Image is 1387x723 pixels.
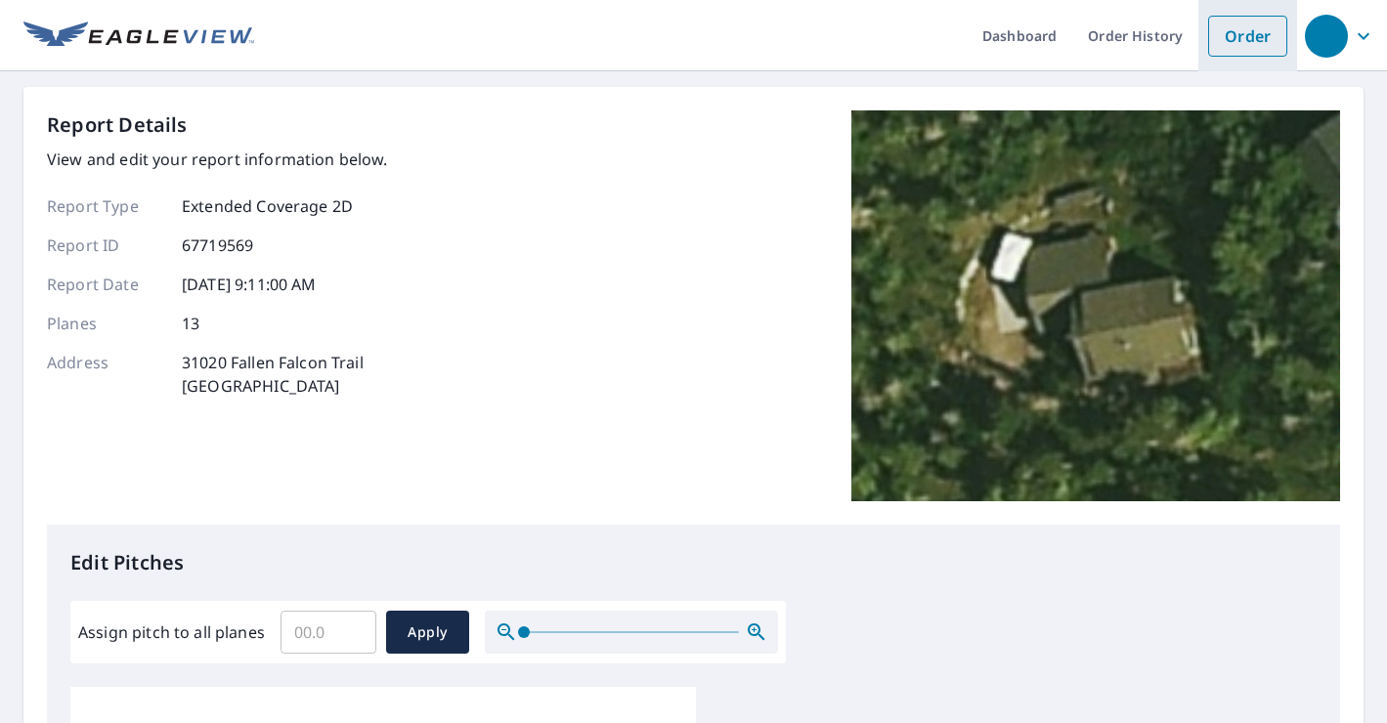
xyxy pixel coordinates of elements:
p: 31020 Fallen Falcon Trail [GEOGRAPHIC_DATA] [182,351,364,398]
img: Top image [851,110,1340,501]
p: View and edit your report information below. [47,148,388,171]
p: Report Date [47,273,164,296]
p: Planes [47,312,164,335]
img: EV Logo [23,21,254,51]
p: 67719569 [182,234,253,257]
label: Assign pitch to all planes [78,620,265,644]
p: Address [47,351,164,398]
p: Edit Pitches [70,548,1317,577]
span: Apply [402,620,454,645]
input: 00.0 [281,605,376,659]
p: Report Details [47,110,188,140]
button: Apply [386,611,469,654]
p: [DATE] 9:11:00 AM [182,273,317,296]
p: Report ID [47,234,164,257]
p: Extended Coverage 2D [182,194,353,218]
a: Order [1208,16,1287,57]
p: 13 [182,312,199,335]
p: Report Type [47,194,164,218]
